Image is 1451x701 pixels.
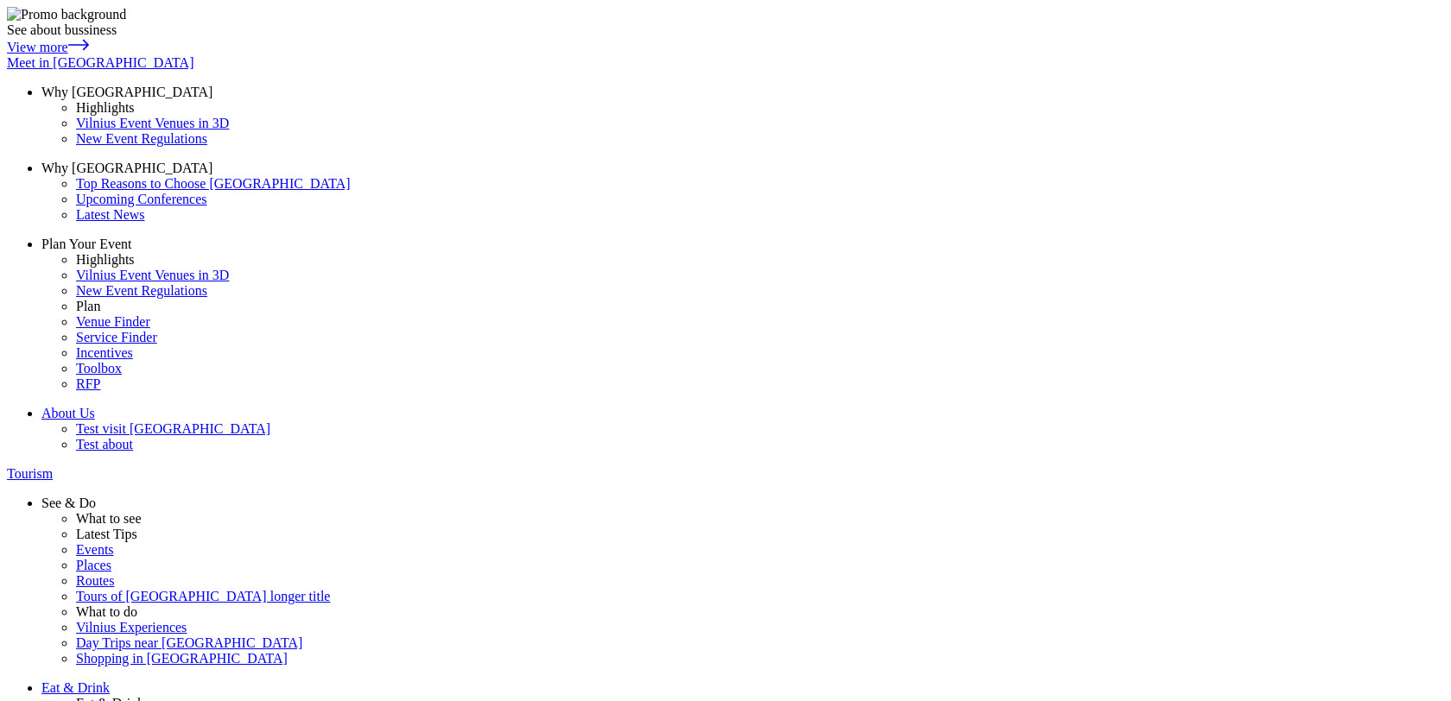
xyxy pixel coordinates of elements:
[76,100,135,115] span: Highlights
[76,192,1444,207] a: Upcoming Conferences
[76,527,137,541] span: Latest Tips
[76,131,1444,147] a: New Event Regulations
[76,558,1444,573] a: Places
[76,573,1444,589] a: Routes
[7,7,126,22] img: Promo background
[76,635,302,650] span: Day Trips near [GEOGRAPHIC_DATA]
[76,421,1444,437] a: Test visit [GEOGRAPHIC_DATA]
[7,466,53,481] span: Tourism
[76,511,142,526] span: What to see
[76,589,1444,604] a: Tours of [GEOGRAPHIC_DATA] longer title
[76,620,1444,635] a: Vilnius Experiences
[76,604,137,619] span: What to do
[76,314,150,329] span: Venue Finder
[76,176,1444,192] a: Top Reasons to Choose [GEOGRAPHIC_DATA]
[76,651,288,666] span: Shopping in [GEOGRAPHIC_DATA]
[41,237,131,251] span: Plan Your Event
[76,345,1444,361] a: Incentives
[76,268,1444,283] a: Vilnius Event Venues in 3D
[76,361,122,376] span: Toolbox
[76,542,1444,558] a: Events
[7,22,1444,38] div: See about bussiness
[41,406,95,420] span: About Us
[76,314,1444,330] a: Venue Finder
[76,268,229,282] span: Vilnius Event Venues in 3D
[76,635,1444,651] a: Day Trips near [GEOGRAPHIC_DATA]
[7,466,1444,482] a: Tourism
[41,496,96,510] span: See & Do
[76,116,1444,131] a: Vilnius Event Venues in 3D
[76,131,207,146] span: New Event Regulations
[76,376,1444,392] a: RFP
[76,252,135,267] span: Highlights
[41,85,212,99] span: Why [GEOGRAPHIC_DATA]
[7,55,1444,71] a: Meet in [GEOGRAPHIC_DATA]
[76,116,229,130] span: Vilnius Event Venues in 3D
[41,680,110,695] span: Eat & Drink
[76,345,133,360] span: Incentives
[76,620,187,635] span: Vilnius Experiences
[41,161,212,175] span: Why [GEOGRAPHIC_DATA]
[76,207,1444,223] a: Latest News
[76,361,1444,376] a: Toolbox
[41,680,1444,696] a: Eat & Drink
[76,573,114,588] span: Routes
[76,542,114,557] span: Events
[76,558,111,572] span: Places
[76,330,157,344] span: Service Finder
[76,437,1444,452] a: Test about
[76,651,1444,666] a: Shopping in [GEOGRAPHIC_DATA]
[76,283,1444,299] a: New Event Regulations
[76,283,207,298] span: New Event Regulations
[76,376,100,391] span: RFP
[7,40,68,54] span: View more
[76,299,100,313] span: Plan
[41,406,1444,421] a: About Us
[76,589,330,603] span: Tours of [GEOGRAPHIC_DATA] longer title
[76,330,1444,345] a: Service Finder
[7,40,89,54] a: View more
[7,55,193,70] span: Meet in [GEOGRAPHIC_DATA]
